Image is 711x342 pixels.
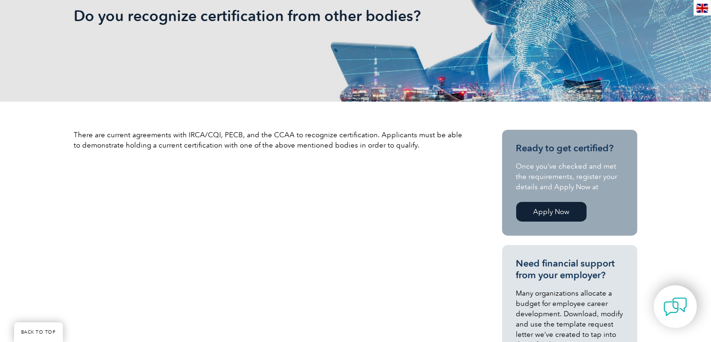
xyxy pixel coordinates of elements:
[516,258,623,281] h3: Need financial support from your employer?
[696,4,708,13] img: en
[664,295,687,319] img: contact-chat.png
[14,322,63,342] a: BACK TO TOP
[74,130,468,150] p: There are current agreements with IRCA/CQI, PECB, and the CCAA to recognize certification. Applic...
[516,142,623,154] h3: Ready to get certified?
[516,161,623,192] p: Once you’ve checked and met the requirements, register your details and Apply Now at
[516,202,587,222] a: Apply Now
[74,7,435,25] h1: Do you recognize certification from other bodies?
